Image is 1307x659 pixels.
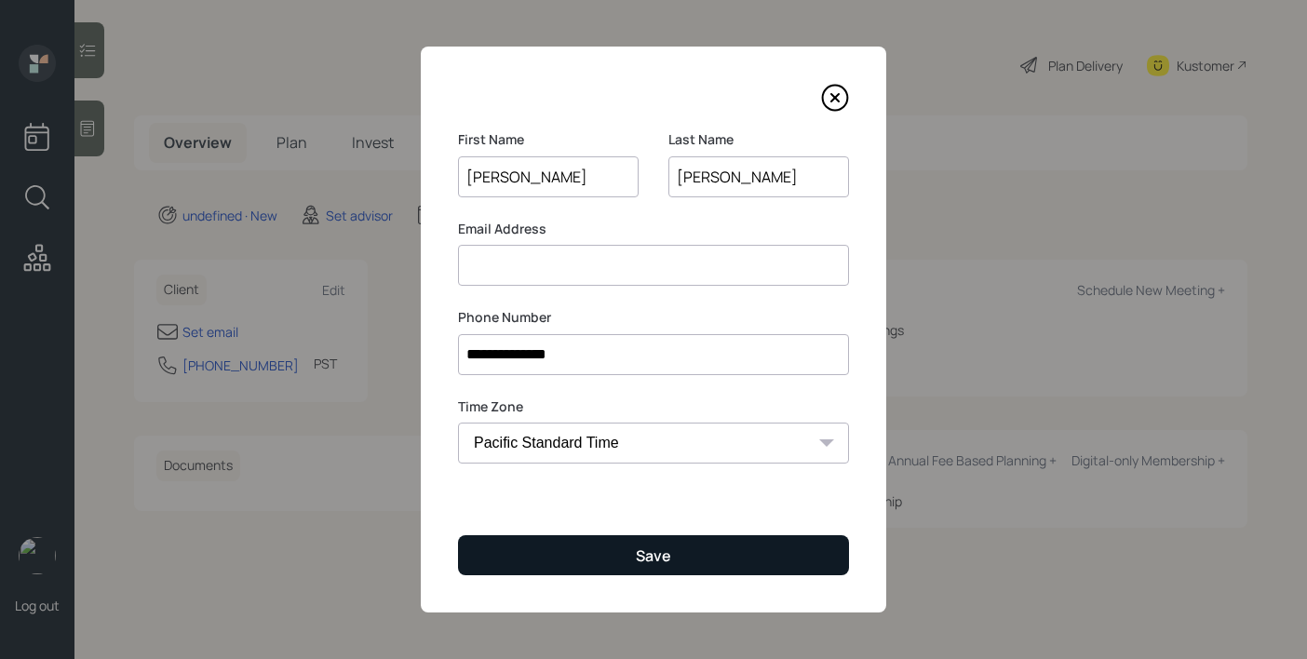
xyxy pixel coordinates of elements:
label: Phone Number [458,308,849,327]
label: First Name [458,130,639,149]
div: Save [636,545,671,566]
label: Email Address [458,220,849,238]
label: Last Name [668,130,849,149]
label: Time Zone [458,397,849,416]
button: Save [458,535,849,575]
